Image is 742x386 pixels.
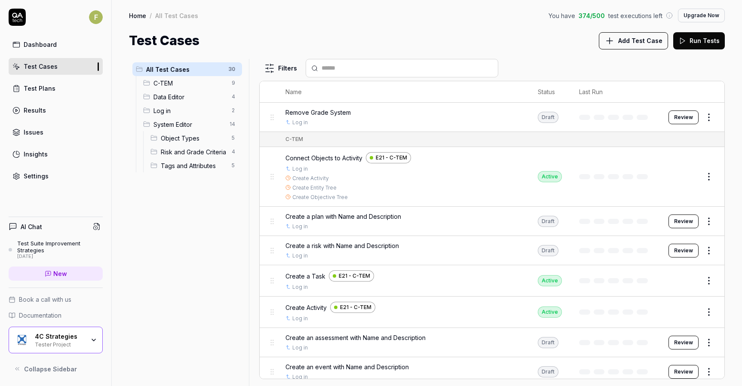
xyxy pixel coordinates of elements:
button: Review [668,244,699,257]
span: New [53,269,67,278]
a: Test Plans [9,80,103,97]
a: Log in [292,283,308,291]
div: Drag to reorderSystem Editor14 [140,117,242,131]
div: Issues [24,128,43,137]
span: You have [549,11,575,20]
a: Log in [292,223,308,230]
div: Drag to reorderData Editor4 [140,90,242,104]
a: Book a call with us [9,295,103,304]
div: Drag to reorderRisk and Grade Criteria4 [147,145,242,159]
span: 4 [228,147,239,157]
span: E21 - C-TEM [340,303,371,311]
a: Settings [9,168,103,184]
button: F [89,9,103,26]
span: 4 [228,92,239,102]
th: Name [277,81,529,103]
div: Drag to reorderLog in2 [140,104,242,117]
button: Run Tests [673,32,725,49]
span: test executions left [608,11,662,20]
button: Review [668,110,699,124]
div: Test Plans [24,84,55,93]
div: [DATE] [17,254,103,260]
div: Settings [24,172,49,181]
span: 5 [228,160,239,171]
span: Create an event with Name and Description [285,362,409,371]
button: Review [668,336,699,349]
tr: Create a TaskE21 - C-TEMLog inActive [260,265,724,297]
tr: Create ActivityE21 - C-TEMLog inActive [260,297,724,328]
th: Last Run [570,81,660,103]
span: Object Types [161,134,227,143]
span: Documentation [19,311,61,320]
div: Draft [538,366,558,377]
div: Dashboard [24,40,57,49]
a: Documentation [9,311,103,320]
span: Create Activity [285,303,327,312]
span: Connect Objects to Activity [285,153,362,162]
div: C-TEM [285,135,303,143]
div: Results [24,106,46,115]
a: Test Suite Improvement Strategies[DATE] [9,240,103,260]
div: Test Suite Improvement Strategies [17,240,103,254]
span: 5 [228,133,239,143]
div: Draft [538,112,558,123]
div: All Test Cases [155,11,198,20]
span: Remove Grade System [285,108,351,117]
span: Tags and Attributes [161,161,227,170]
tr: Remove Grade SystemLog inDraftReview [260,103,724,132]
span: Create an assessment with Name and Description [285,333,426,342]
a: Log in [292,373,308,381]
button: Add Test Case [599,32,668,49]
img: 4C Strategies Logo [14,332,30,348]
a: Create Entity Tree [292,184,337,192]
div: Draft [538,245,558,256]
span: 374 / 500 [579,11,605,20]
a: Dashboard [9,36,103,53]
a: Log in [292,252,308,260]
div: / [150,11,152,20]
div: Tester Project [35,340,85,347]
span: Book a call with us [19,295,71,304]
span: E21 - C-TEM [376,154,407,162]
span: C-TEM [153,79,227,88]
div: Drag to reorderC-TEM9 [140,76,242,90]
tr: Create a plan with Name and DescriptionLog inDraftReview [260,207,724,236]
a: Log in [292,315,308,322]
a: Log in [292,165,308,173]
a: E21 - C-TEM [329,270,374,282]
h4: AI Chat [21,222,42,231]
div: Test Cases [24,62,58,71]
a: Results [9,102,103,119]
span: 2 [228,105,239,116]
span: System Editor [153,120,224,129]
button: Filters [259,60,302,77]
span: 9 [228,78,239,88]
a: Test Cases [9,58,103,75]
div: Drag to reorderTags and Attributes5 [147,159,242,172]
span: Create a Task [285,272,325,281]
span: Add Test Case [618,36,662,45]
button: Upgrade Now [678,9,725,22]
span: Risk and Grade Criteria [161,147,227,156]
a: E21 - C-TEM [330,302,375,313]
a: Home [129,11,146,20]
span: Data Editor [153,92,227,101]
button: Review [668,365,699,379]
button: 4C Strategies Logo4C StrategiesTester Project [9,327,103,353]
tr: Connect Objects to ActivityE21 - C-TEMLog inCreate ActivityCreate Entity TreeCreate Objective Tre... [260,147,724,207]
span: 30 [225,64,239,74]
span: Log in [153,106,227,115]
th: Status [529,81,570,103]
a: E21 - C-TEM [366,152,411,163]
button: Collapse Sidebar [9,360,103,377]
a: Log in [292,344,308,352]
a: New [9,267,103,281]
tr: Create an assessment with Name and DescriptionLog inDraftReview [260,328,724,357]
h1: Test Cases [129,31,199,50]
a: Create Activity [292,175,329,182]
div: Active [538,171,562,182]
div: Insights [24,150,48,159]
